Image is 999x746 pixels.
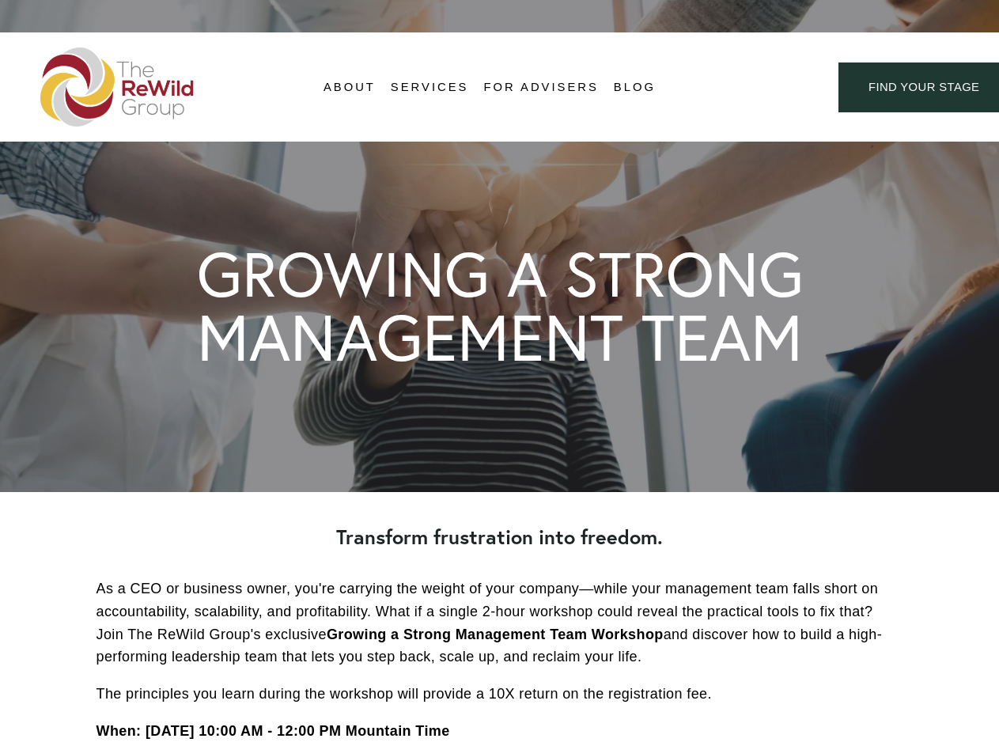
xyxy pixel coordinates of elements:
[96,577,903,668] p: As a CEO or business owner, you're carrying the weight of your company—while your management team...
[96,683,903,706] p: The principles you learn during the workshop will provide a 10X return on the registration fee.
[336,524,663,550] strong: Transform frustration into freedom.
[324,76,376,100] a: folder dropdown
[614,76,656,100] a: Blog
[40,47,195,127] img: The ReWild Group
[391,77,469,98] span: Services
[96,723,142,739] strong: When:
[197,243,804,305] h1: GROWING A STRONG
[324,77,376,98] span: About
[391,76,469,100] a: folder dropdown
[483,76,598,100] a: For Advisers
[327,627,664,642] strong: Growing a Strong Management Team Workshop
[197,305,803,369] h1: MANAGEMENT TEAM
